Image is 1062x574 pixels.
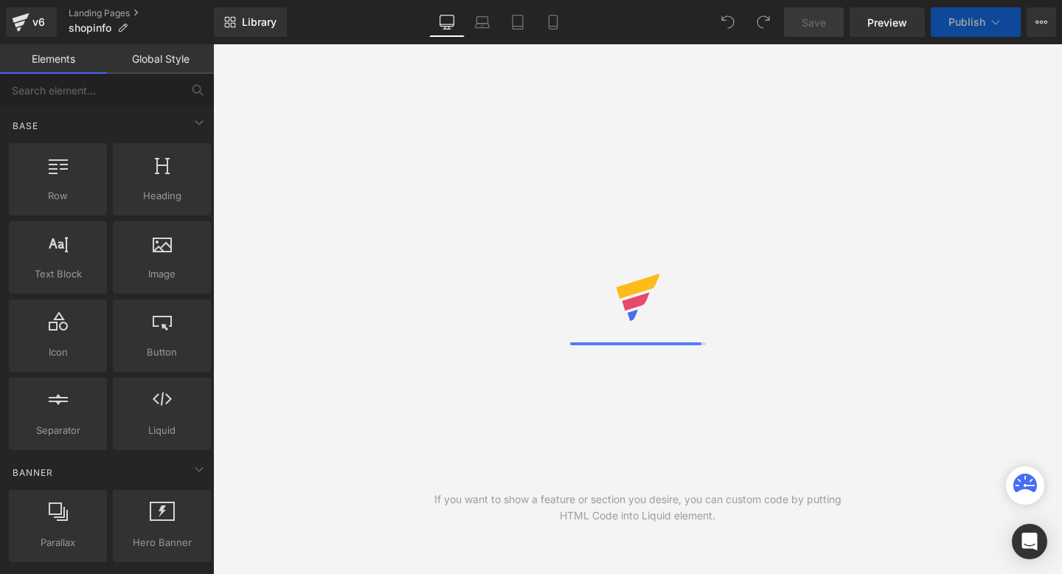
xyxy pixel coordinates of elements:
[465,7,500,37] a: Laptop
[931,7,1021,37] button: Publish
[867,15,907,30] span: Preview
[13,423,103,438] span: Separator
[117,535,206,550] span: Hero Banner
[69,7,214,19] a: Landing Pages
[948,16,985,28] span: Publish
[117,188,206,204] span: Heading
[13,535,103,550] span: Parallax
[117,266,206,282] span: Image
[6,7,57,37] a: v6
[69,22,111,34] span: shopinfo
[29,13,48,32] div: v6
[1012,524,1047,559] div: Open Intercom Messenger
[13,188,103,204] span: Row
[13,266,103,282] span: Text Block
[426,491,850,524] div: If you want to show a feature or section you desire, you can custom code by putting HTML Code int...
[713,7,743,37] button: Undo
[802,15,826,30] span: Save
[13,345,103,360] span: Icon
[107,44,214,74] a: Global Style
[535,7,571,37] a: Mobile
[429,7,465,37] a: Desktop
[1027,7,1056,37] button: More
[117,423,206,438] span: Liquid
[11,119,40,133] span: Base
[500,7,535,37] a: Tablet
[214,7,287,37] a: New Library
[11,466,55,480] span: Banner
[749,7,778,37] button: Redo
[117,345,206,360] span: Button
[850,7,925,37] a: Preview
[242,15,277,29] span: Library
